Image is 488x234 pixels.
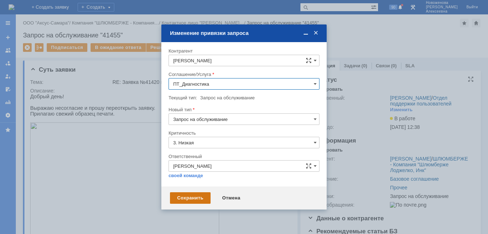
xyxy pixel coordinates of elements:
span: Сложная форма [306,163,312,169]
span: Запрос на обслуживание [200,95,255,100]
div: Соглашение/Услуга [169,72,318,77]
div: Новый тип [169,107,318,112]
div: Ответственный [169,154,318,159]
div: Критичность [169,131,318,135]
div: Контрагент [169,49,318,53]
span: Сложная форма [306,58,312,63]
label: Текущий тип: [169,95,197,100]
span: Закрыть [312,30,319,36]
span: Свернуть (Ctrl + M) [302,30,309,36]
div: Изменение привязки запроса [170,30,319,36]
a: своей команде [169,173,203,179]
